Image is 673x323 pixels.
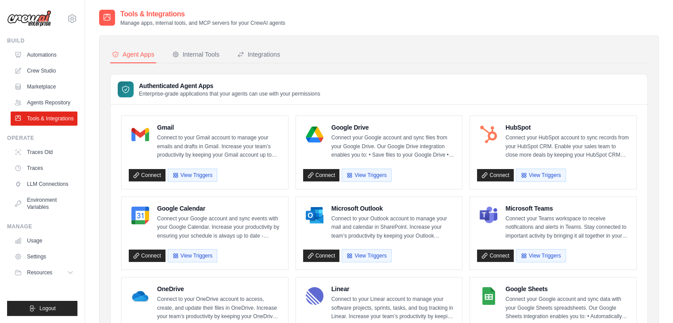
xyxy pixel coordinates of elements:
[505,134,629,160] p: Connect your HubSpot account to sync records from your HubSpot CRM. Enable your sales team to clo...
[7,135,77,142] div: Operate
[157,134,281,160] p: Connect to your Gmail account to manage your emails and drafts in Gmail. Increase your team’s pro...
[477,169,514,181] a: Connect
[39,305,56,312] span: Logout
[11,193,77,214] a: Environment Variables
[505,285,629,293] h4: Google Sheets
[131,287,149,305] img: OneDrive Logo
[131,126,149,143] img: Gmail Logo
[505,215,629,241] p: Connect your Teams workspace to receive notifications and alerts in Teams. Stay connected to impo...
[131,207,149,224] img: Google Calendar Logo
[139,90,320,97] p: Enterprise-grade applications that your agents can use with your permissions
[303,250,340,262] a: Connect
[342,249,391,262] button: View Triggers
[306,287,323,305] img: Linear Logo
[157,123,281,132] h4: Gmail
[303,169,340,181] a: Connect
[157,215,281,241] p: Connect your Google account and sync events with your Google Calendar. Increase your productivity...
[235,46,282,63] button: Integrations
[11,64,77,78] a: Crew Studio
[168,169,217,182] button: View Triggers
[516,169,565,182] button: View Triggers
[11,161,77,175] a: Traces
[129,169,165,181] a: Connect
[110,46,156,63] button: Agent Apps
[306,126,323,143] img: Google Drive Logo
[129,250,165,262] a: Connect
[480,126,497,143] img: HubSpot Logo
[11,96,77,110] a: Agents Repository
[237,50,280,59] div: Integrations
[120,19,285,27] p: Manage apps, internal tools, and MCP servers for your CrewAI agents
[168,249,217,262] button: View Triggers
[505,295,629,321] p: Connect your Google account and sync data with your Google Sheets spreadsheets. Our Google Sheets...
[172,50,219,59] div: Internal Tools
[157,295,281,321] p: Connect to your OneDrive account to access, create, and update their files in OneDrive. Increase ...
[331,204,455,213] h4: Microsoft Outlook
[11,112,77,126] a: Tools & Integrations
[331,285,455,293] h4: Linear
[27,269,52,276] span: Resources
[331,215,455,241] p: Connect to your Outlook account to manage your mail and calendar in SharePoint. Increase your tea...
[11,80,77,94] a: Marketplace
[157,204,281,213] h4: Google Calendar
[11,234,77,248] a: Usage
[516,249,565,262] button: View Triggers
[7,301,77,316] button: Logout
[342,169,391,182] button: View Triggers
[11,265,77,280] button: Resources
[7,223,77,230] div: Manage
[480,207,497,224] img: Microsoft Teams Logo
[477,250,514,262] a: Connect
[7,10,51,27] img: Logo
[11,177,77,191] a: LLM Connections
[505,204,629,213] h4: Microsoft Teams
[480,287,497,305] img: Google Sheets Logo
[11,48,77,62] a: Automations
[157,285,281,293] h4: OneDrive
[120,9,285,19] h2: Tools & Integrations
[170,46,221,63] button: Internal Tools
[112,50,154,59] div: Agent Apps
[7,37,77,44] div: Build
[331,295,455,321] p: Connect to your Linear account to manage your software projects, sprints, tasks, and bug tracking...
[331,123,455,132] h4: Google Drive
[331,134,455,160] p: Connect your Google account and sync files from your Google Drive. Our Google Drive integration e...
[306,207,323,224] img: Microsoft Outlook Logo
[505,123,629,132] h4: HubSpot
[11,250,77,264] a: Settings
[11,145,77,159] a: Traces Old
[139,81,320,90] h3: Authenticated Agent Apps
